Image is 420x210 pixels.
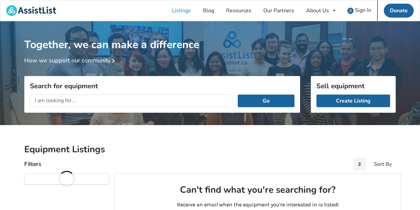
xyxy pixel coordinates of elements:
[126,184,390,196] h2: Can't find what you're searching for?
[316,82,390,90] h3: Sell equipment
[374,162,392,167] div: Sort By
[238,95,294,107] button: Go
[24,56,117,64] a: How we support our community
[220,0,257,21] a: Resources
[197,0,220,21] a: Blog
[355,7,371,14] span: Sign In
[257,0,300,21] a: Our Partners
[6,5,56,16] img: assistlist-logo
[24,144,396,155] h2: Equipment Listings
[24,21,396,51] h1: Together, we can make a difference
[316,95,390,107] a: Create Listing
[347,8,354,14] img: user icon
[30,82,294,90] h3: Search for equipment
[24,160,41,168] h4: Filters
[166,0,197,21] a: Listings
[384,4,414,18] a: Donate
[306,8,329,13] div: About Us
[341,0,377,21] a: user icon Sign In
[30,95,232,107] input: I am looking for...
[126,201,390,209] p: Receive an email when the equipment you're interested in is listed!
